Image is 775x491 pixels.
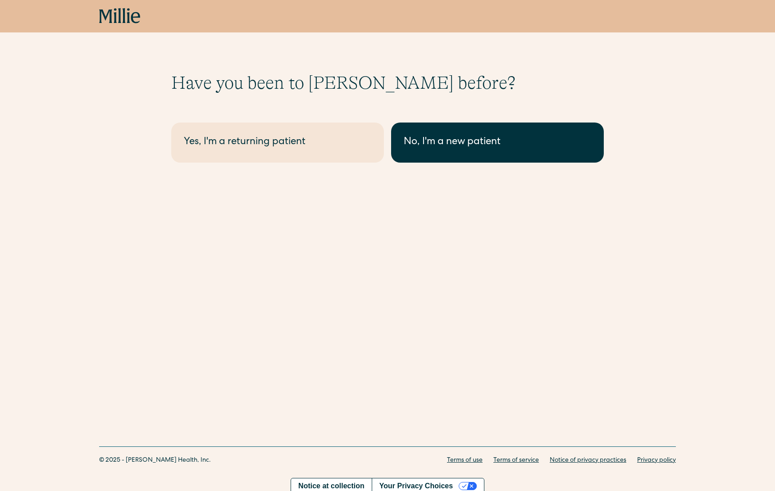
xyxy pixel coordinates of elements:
a: No, I'm a new patient [391,123,604,163]
div: © 2025 - [PERSON_NAME] Health, Inc. [99,456,211,465]
a: Yes, I'm a returning patient [171,123,384,163]
a: Privacy policy [637,456,676,465]
h1: Have you been to [PERSON_NAME] before? [171,72,604,94]
a: Notice of privacy practices [550,456,626,465]
a: Terms of use [447,456,483,465]
div: No, I'm a new patient [404,135,591,150]
a: Terms of service [493,456,539,465]
div: Yes, I'm a returning patient [184,135,371,150]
